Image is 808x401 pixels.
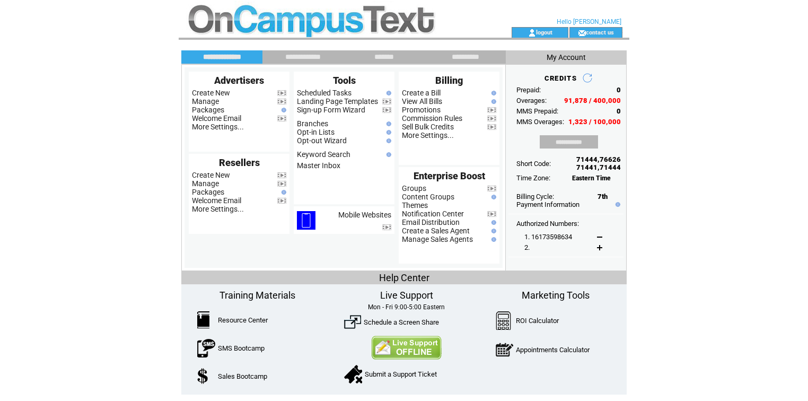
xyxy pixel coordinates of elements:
a: Manage Sales Agents [402,235,473,243]
a: Sales Bootcamp [218,372,267,380]
span: Marketing Tools [522,290,590,301]
a: Welcome Email [192,196,241,205]
img: help.gif [489,91,496,95]
span: 91,878 / 400,000 [564,97,621,104]
img: ResourceCenter.png [197,311,209,328]
img: account_icon.gif [528,29,536,37]
span: Billing [435,75,463,86]
img: video.png [277,172,286,178]
img: help.gif [279,108,286,112]
a: Resource Center [218,316,268,324]
img: help.gif [384,152,391,157]
img: video.png [277,181,286,187]
a: Promotions [402,106,441,114]
a: SMS Bootcamp [218,344,265,352]
span: Live Support [380,290,433,301]
span: MMS Overages: [516,118,564,126]
span: Eastern Time [572,175,611,182]
img: help.gif [384,121,391,126]
img: video.png [277,99,286,104]
span: Advertisers [214,75,264,86]
a: Branches [297,119,328,128]
a: Notification Center [402,210,464,218]
span: Resellers [219,157,260,168]
span: Time Zone: [516,174,550,182]
a: Master Inbox [297,161,340,170]
img: help.gif [384,91,391,95]
a: Opt-in Lists [297,128,335,136]
span: 0 [617,107,621,115]
a: logout [536,29,552,36]
a: Themes [402,201,428,210]
img: mobile-websites.png [297,211,315,230]
img: help.gif [384,138,391,143]
a: View All Bills [402,97,442,106]
span: 71444,76626 71441,71444 [576,155,621,171]
span: Hello [PERSON_NAME] [557,18,621,25]
a: Packages [192,106,224,114]
img: Contact Us [371,336,442,360]
a: Submit a Support Ticket [365,370,437,378]
a: Groups [402,184,426,193]
a: Welcome Email [192,114,241,123]
span: Help Center [379,272,429,283]
img: help.gif [489,229,496,233]
span: Billing Cycle: [516,193,554,201]
img: video.png [277,198,286,204]
img: video.png [487,186,496,191]
a: Create New [192,89,230,97]
span: Mon - Fri 9:00-5:00 Eastern [368,303,445,311]
a: Create a Sales Agent [402,226,470,235]
img: video.png [277,90,286,96]
img: video.png [487,116,496,121]
span: Prepaid: [516,86,541,94]
img: video.png [382,99,391,104]
a: Mobile Websites [338,211,391,219]
a: Scheduled Tasks [297,89,352,97]
img: help.gif [613,202,620,207]
span: Training Materials [219,290,295,301]
a: More Settings... [192,123,244,131]
img: AppointmentCalc.png [496,341,513,359]
a: contact us [586,29,614,36]
a: Sign-up Form Wizard [297,106,365,114]
span: Authorized Numbers: [516,220,579,228]
span: 1,323 / 100,000 [568,118,621,126]
img: help.gif [489,220,496,225]
img: help.gif [489,195,496,199]
span: MMS Prepaid: [516,107,558,115]
span: 7th [598,193,608,201]
span: Tools [333,75,356,86]
span: 2. [524,243,530,251]
a: Create a Bill [402,89,441,97]
img: help.gif [489,99,496,104]
a: Keyword Search [297,150,350,159]
span: My Account [547,53,586,62]
a: ROI Calculator [516,317,559,325]
a: More Settings... [402,131,454,140]
img: video.png [487,107,496,113]
a: Manage [192,179,219,188]
img: help.gif [384,130,391,135]
img: help.gif [279,190,286,195]
span: 1. 16173598634 [524,233,572,241]
span: Overages: [516,97,547,104]
img: video.png [487,124,496,130]
a: Email Distribution [402,218,460,226]
a: Packages [192,188,224,196]
img: SupportTicket.png [344,365,362,383]
a: Commission Rules [402,114,462,123]
a: Content Groups [402,193,454,201]
img: SMSBootcamp.png [197,339,215,358]
img: Calculator.png [496,311,512,330]
span: Enterprise Boost [414,170,485,181]
a: Landing Page Templates [297,97,378,106]
img: video.png [487,211,496,217]
img: help.gif [489,237,496,242]
img: SalesBootcamp.png [197,368,209,384]
span: CREDITS [544,74,577,82]
a: Create New [192,171,230,179]
a: Schedule a Screen Share [364,318,439,326]
a: Appointments Calculator [516,346,590,354]
a: Opt-out Wizard [297,136,347,145]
